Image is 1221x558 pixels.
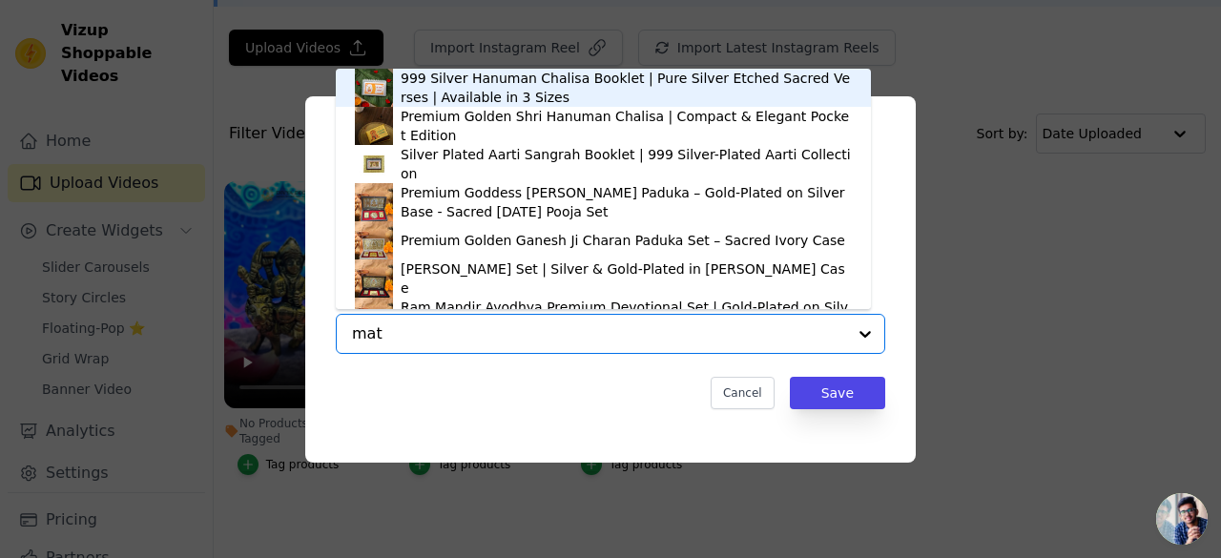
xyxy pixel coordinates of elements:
[355,145,393,183] img: product thumbnail
[352,324,846,342] input: Search by product title or paste product URL
[355,298,393,336] img: product thumbnail
[355,69,393,107] img: product thumbnail
[355,107,393,145] img: product thumbnail
[355,259,393,298] img: product thumbnail
[401,259,852,298] div: [PERSON_NAME] Set | Silver & Gold-Plated in [PERSON_NAME] Case
[1156,493,1208,545] a: Open chat
[401,69,852,107] div: 999 Silver Hanuman Chalisa Booklet | Pure Silver Etched Sacred Verses | Available in 3 Sizes
[790,377,885,409] button: Save
[355,183,393,221] img: product thumbnail
[355,221,393,259] img: product thumbnail
[401,145,852,183] div: Silver Plated Aarti Sangrah Booklet | 999 Silver-Plated Aarti Collection
[401,298,852,336] div: Ram Mandir Ayodhya Premium Devotional Set | Gold-Plated on Silver Base with Sacred Charan Paduka ...
[401,231,845,250] div: Premium Golden Ganesh Ji Charan Paduka Set – Sacred Ivory Case
[401,107,852,145] div: Premium Golden Shri Hanuman Chalisa | Compact & Elegant Pocket Edition
[711,377,775,409] button: Cancel
[401,183,852,221] div: Premium Goddess [PERSON_NAME] Paduka – Gold-Plated on Silver Base - Sacred [DATE] Pooja Set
